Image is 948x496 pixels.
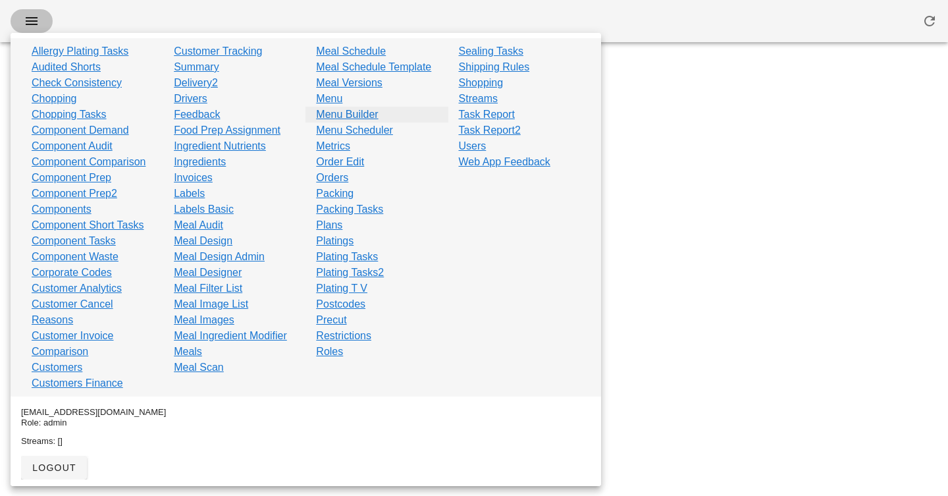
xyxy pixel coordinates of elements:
a: Meal Audit [174,217,223,233]
a: Web App Feedback [459,154,550,170]
div: [EMAIL_ADDRESS][DOMAIN_NAME] [21,407,591,418]
a: Meal Filter List [174,281,242,296]
a: Shipping Rules [459,59,530,75]
a: Plans [316,217,342,233]
a: Shopping [459,75,504,91]
a: Ingredients [174,154,226,170]
a: Streams [459,91,498,107]
a: Chopping [32,91,77,107]
a: Platings [316,233,354,249]
a: Components [32,202,92,217]
a: Customer Tracking Summary [174,43,295,75]
a: Metrics [316,138,350,154]
a: Meal Design Admin [174,249,265,265]
a: Meal Schedule Template [316,59,431,75]
a: Chopping Tasks [32,107,107,123]
div: Role: admin [21,418,591,428]
a: Customers [32,360,82,375]
a: Roles [316,344,343,360]
a: Packing [316,186,354,202]
span: logout [32,462,76,473]
a: Feedback [174,107,220,123]
a: Component Audit [32,138,113,154]
a: Customer Cancel Reasons [32,296,153,328]
a: Food Prep Assignment [174,123,280,138]
a: Plating T V [316,281,367,296]
a: Labels [174,186,205,202]
a: Meal Ingredient Modifier [174,328,287,344]
a: Users [459,138,487,154]
a: Component Short Tasks [32,217,144,233]
div: Streams: [] [21,436,591,447]
a: Allergy Plating Tasks [32,43,128,59]
a: Postcodes [316,296,365,312]
a: Order Edit [316,154,364,170]
a: Component Waste [32,249,118,265]
a: Meal Image List [174,296,248,312]
a: Restrictions [316,328,371,344]
button: logout [21,456,87,480]
a: Labels Basic [174,202,234,217]
a: Delivery2 [174,75,218,91]
a: Component Demand [32,123,129,138]
a: Customers Finance [32,375,123,391]
a: Plating Tasks2 [316,265,384,281]
a: Meal Schedule [316,43,386,59]
a: Meal Scan [174,360,224,375]
a: Corporate Codes [32,265,112,281]
a: Orders [316,170,348,186]
a: Task Report [459,107,515,123]
a: Component Prep2 [32,186,117,202]
a: Customer Analytics [32,281,122,296]
a: Task Report2 [459,123,521,138]
a: Drivers [174,91,207,107]
a: Component Tasks [32,233,116,249]
a: Meals [174,344,202,360]
a: Component Comparison [32,154,145,170]
a: Menu Builder [316,107,378,123]
a: Customer Invoice Comparison [32,328,153,360]
a: Meal Designer [174,265,242,281]
a: Meal Versions [316,75,382,91]
a: Audited Shorts [32,59,101,75]
a: Check Consistency [32,75,122,91]
a: Component Prep [32,170,111,186]
a: Precut [316,312,346,328]
a: Menu Scheduler [316,123,393,138]
a: Ingredient Nutrients [174,138,266,154]
a: Menu [316,91,342,107]
a: Sealing Tasks [459,43,523,59]
a: Meal Design [174,233,232,249]
a: Packing Tasks [316,202,383,217]
a: Meal Images [174,312,234,328]
a: Plating Tasks [316,249,378,265]
a: Invoices [174,170,213,186]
